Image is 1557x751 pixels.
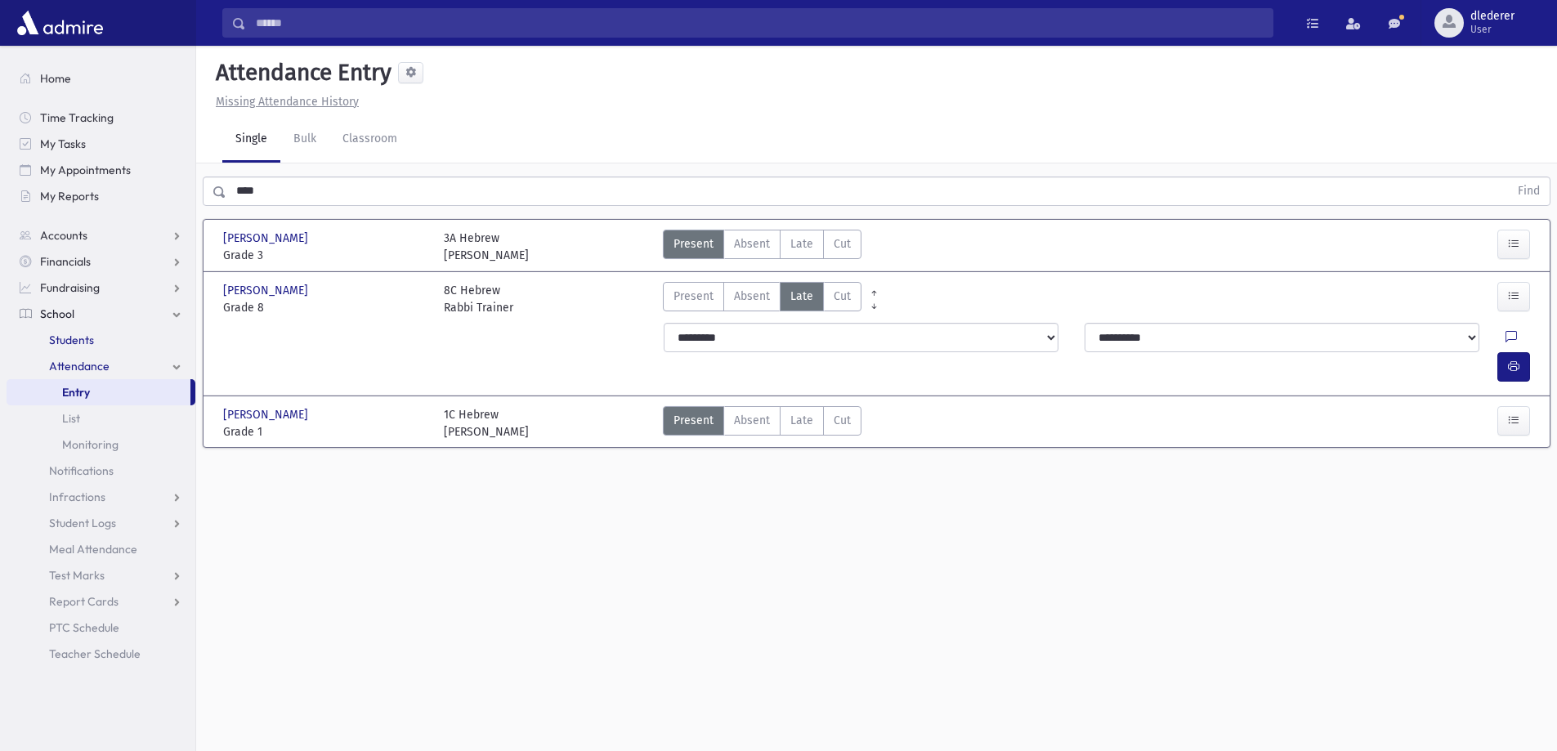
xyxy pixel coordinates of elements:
span: Monitoring [62,437,119,452]
span: Infractions [49,489,105,504]
span: dlederer [1470,10,1514,23]
span: Absent [734,235,770,253]
span: Notifications [49,463,114,478]
span: Financials [40,254,91,269]
a: My Reports [7,183,195,209]
input: Search [246,8,1273,38]
span: My Tasks [40,136,86,151]
a: PTC Schedule [7,615,195,641]
a: My Appointments [7,157,195,183]
a: List [7,405,195,431]
a: Test Marks [7,562,195,588]
img: AdmirePro [13,7,107,39]
span: [PERSON_NAME] [223,230,311,247]
span: Meal Attendance [49,542,137,557]
span: User [1470,23,1514,36]
span: Present [673,288,714,305]
a: Classroom [329,117,410,163]
span: Entry [62,385,90,400]
a: Student Logs [7,510,195,536]
div: 8C Hebrew Rabbi Trainer [444,282,513,316]
a: Financials [7,248,195,275]
span: Fundraising [40,280,100,295]
span: Attendance [49,359,110,373]
a: Time Tracking [7,105,195,131]
span: Cut [834,412,851,429]
a: Fundraising [7,275,195,301]
span: PTC Schedule [49,620,119,635]
a: Monitoring [7,431,195,458]
span: My Reports [40,189,99,203]
div: 1C Hebrew [PERSON_NAME] [444,406,529,440]
span: Cut [834,235,851,253]
span: Test Marks [49,568,105,583]
h5: Attendance Entry [209,59,391,87]
span: Student Logs [49,516,116,530]
u: Missing Attendance History [216,95,359,109]
span: Time Tracking [40,110,114,125]
span: Grade 3 [223,247,427,264]
span: List [62,411,80,426]
a: Meal Attendance [7,536,195,562]
a: Entry [7,379,190,405]
span: Present [673,412,714,429]
a: Accounts [7,222,195,248]
span: Late [790,235,813,253]
span: Grade 1 [223,423,427,440]
a: Notifications [7,458,195,484]
button: Find [1508,177,1550,205]
a: Report Cards [7,588,195,615]
span: School [40,306,74,321]
span: Accounts [40,228,87,243]
span: Absent [734,288,770,305]
div: 3A Hebrew [PERSON_NAME] [444,230,529,264]
div: AttTypes [663,406,861,440]
span: Late [790,412,813,429]
a: Bulk [280,117,329,163]
span: Cut [834,288,851,305]
span: Home [40,71,71,86]
div: AttTypes [663,230,861,264]
span: [PERSON_NAME] [223,282,311,299]
a: Missing Attendance History [209,95,359,109]
span: Present [673,235,714,253]
span: Grade 8 [223,299,427,316]
div: AttTypes [663,282,861,316]
span: [PERSON_NAME] [223,406,311,423]
a: Students [7,327,195,353]
a: Single [222,117,280,163]
span: Report Cards [49,594,119,609]
a: My Tasks [7,131,195,157]
a: Home [7,65,195,92]
span: My Appointments [40,163,131,177]
span: Absent [734,412,770,429]
a: Infractions [7,484,195,510]
span: Students [49,333,94,347]
a: School [7,301,195,327]
span: Late [790,288,813,305]
span: Teacher Schedule [49,646,141,661]
a: Teacher Schedule [7,641,195,667]
a: Attendance [7,353,195,379]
